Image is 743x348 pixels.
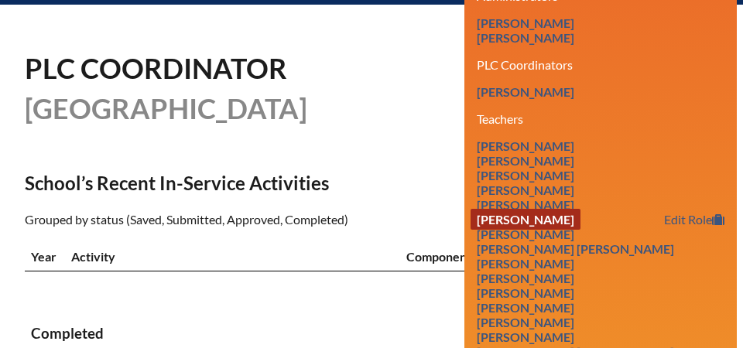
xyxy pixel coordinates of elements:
a: [PERSON_NAME] [471,27,580,48]
h3: PLC Coordinators [477,57,724,72]
th: Activity [65,242,400,271]
a: [PERSON_NAME] [471,150,580,171]
a: [PERSON_NAME] [471,253,580,274]
th: Year [25,242,65,271]
h3: Completed [31,324,712,343]
span: PLC Coordinator [25,51,287,85]
a: [PERSON_NAME] [471,282,580,303]
a: [PERSON_NAME] [471,268,580,288]
a: [PERSON_NAME] [471,297,580,318]
a: [PERSON_NAME] [471,165,580,186]
a: [PERSON_NAME] [471,326,580,347]
a: [PERSON_NAME] [PERSON_NAME] [471,238,680,259]
a: [PERSON_NAME] [471,223,580,244]
th: Component [400,242,635,271]
a: [PERSON_NAME] [471,179,580,200]
span: [GEOGRAPHIC_DATA] [25,91,307,125]
p: Grouped by status (Saved, Submitted, Approved, Completed) [25,210,570,230]
a: [PERSON_NAME] [471,12,580,33]
a: [PERSON_NAME] [471,135,580,156]
a: [PERSON_NAME] [471,81,580,102]
a: Edit Role [658,209,731,230]
a: [PERSON_NAME] [471,209,580,230]
h2: School’s Recent In-Service Activities [25,172,570,194]
h3: Teachers [477,111,724,126]
a: [PERSON_NAME] [471,312,580,333]
a: [PERSON_NAME] [471,194,580,215]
